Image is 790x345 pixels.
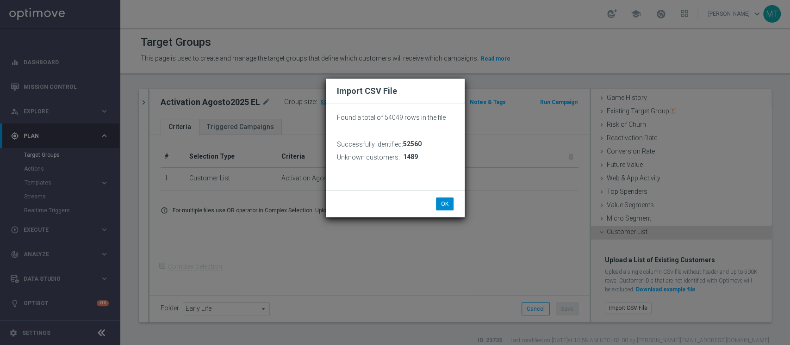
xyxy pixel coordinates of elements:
p: Found a total of 54049 rows in the file [337,113,454,122]
h2: Import CSV File [337,86,454,97]
h3: Unknown customers: [337,153,400,161]
span: 1489 [403,153,418,161]
button: OK [436,197,454,210]
h3: Successfully identified: [337,140,403,148]
span: 52560 [403,140,422,148]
